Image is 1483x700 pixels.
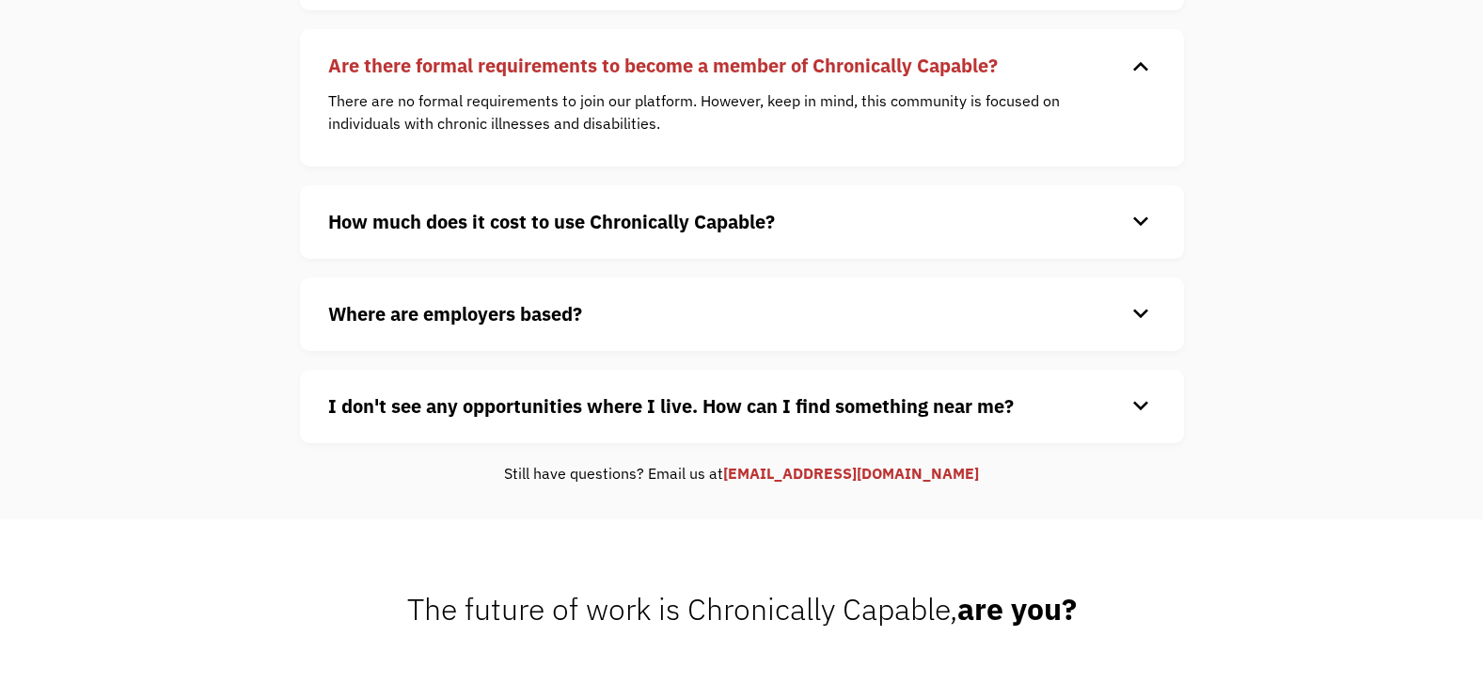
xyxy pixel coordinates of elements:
div: keyboard_arrow_down [1126,300,1156,328]
div: keyboard_arrow_down [1126,392,1156,421]
strong: I don't see any opportunities where I live. How can I find something near me? [328,393,1014,419]
strong: are you? [957,589,1077,628]
div: keyboard_arrow_down [1126,208,1156,236]
span: The future of work is Chronically Capable, [407,589,1077,628]
strong: How much does it cost to use Chronically Capable? [328,209,775,234]
strong: Are there formal requirements to become a member of Chronically Capable? [328,53,998,78]
div: keyboard_arrow_down [1126,52,1156,80]
strong: Where are employers based? [328,301,582,326]
div: Still have questions? Email us at [300,462,1184,485]
a: [EMAIL_ADDRESS][DOMAIN_NAME] [723,464,979,483]
p: There are no formal requirements to join our platform. However, keep in mind, this community is f... [328,89,1128,135]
